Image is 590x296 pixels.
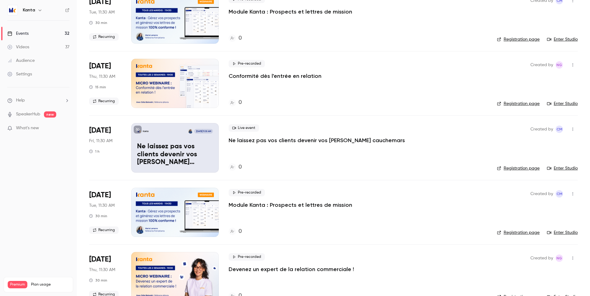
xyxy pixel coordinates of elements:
span: Recurring [89,226,119,234]
a: Ne laissez pas vos clients devenir vos pires cauchemarsKantaMarie Lamarre[DATE] 11:30 AMNe laisse... [131,123,219,172]
a: Module Kanta : Prospects et lettres de mission [229,201,352,209]
a: Registration page [497,165,540,171]
div: 30 min [89,278,107,283]
span: Thu, 11:30 AM [89,74,115,80]
span: Live event [229,124,259,132]
a: Enter Studio [547,165,578,171]
a: 0 [229,98,242,107]
h4: 0 [238,227,242,236]
h4: 0 [238,34,242,42]
div: Settings [7,71,32,77]
span: Thu, 11:30 AM [89,267,115,273]
a: Ne laissez pas vos clients devenir vos [PERSON_NAME] cauchemars [229,137,405,144]
div: Videos [7,44,29,50]
span: NG [557,61,562,69]
a: Module Kanta : Prospects et lettres de mission [229,8,352,15]
span: Pre-recorded [229,60,265,67]
a: Conformité dès l'entrée en relation [229,72,321,80]
span: Tue, 11:30 AM [89,9,115,15]
span: Nicolas Guitard [556,61,563,69]
a: Registration page [497,230,540,236]
span: [DATE] [89,61,111,71]
a: 0 [229,227,242,236]
span: Created by [530,254,553,262]
span: Created by [530,126,553,133]
span: Premium [8,281,27,288]
div: Audience [7,58,35,64]
p: Kanta [143,130,148,133]
h4: 0 [238,163,242,171]
div: 15 min [89,85,106,90]
p: Ne laissez pas vos clients devenir vos [PERSON_NAME] cauchemars [137,143,213,166]
a: Registration page [497,36,540,42]
span: Plan usage [31,282,69,287]
span: Fri, 11:30 AM [89,138,112,144]
span: Help [16,97,25,104]
span: What's new [16,125,39,131]
a: Enter Studio [547,230,578,236]
span: Recurring [89,98,119,105]
iframe: Noticeable Trigger [62,126,69,131]
span: [DATE] [89,254,111,264]
span: Nicolas Guitard [556,254,563,262]
h4: 0 [238,98,242,107]
div: Nov 4 Tue, 11:30 AM (Europe/Paris) [89,188,121,237]
span: CM [557,126,562,133]
a: SpeakerHub [16,111,40,118]
a: Devenez un expert de la relation commerciale ! [229,266,354,273]
span: new [44,111,56,118]
span: [DATE] [89,126,111,135]
div: Oct 30 Thu, 11:30 AM (Europe/Paris) [89,59,121,108]
span: Recurring [89,33,119,41]
img: Kanta [8,5,18,15]
span: Tue, 11:30 AM [89,202,115,209]
img: Marie Lamarre [188,129,193,133]
div: 1 h [89,149,100,154]
a: Enter Studio [547,36,578,42]
a: 0 [229,163,242,171]
div: Oct 31 Fri, 11:30 AM (Europe/Paris) [89,123,121,172]
span: NG [557,254,562,262]
span: Created by [530,190,553,198]
li: help-dropdown-opener [7,97,69,104]
a: Registration page [497,101,540,107]
div: 30 min [89,214,107,218]
span: Charlotte MARTEL [556,190,563,198]
div: 30 min [89,20,107,25]
span: [DATE] 11:30 AM [194,129,213,133]
a: 0 [229,34,242,42]
span: Created by [530,61,553,69]
span: [DATE] [89,190,111,200]
span: Pre-recorded [229,189,265,196]
span: Pre-recorded [229,253,265,261]
span: CM [557,190,562,198]
div: Events [7,30,29,37]
a: Enter Studio [547,101,578,107]
h6: Kanta [23,7,35,13]
span: Charlotte MARTEL [556,126,563,133]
